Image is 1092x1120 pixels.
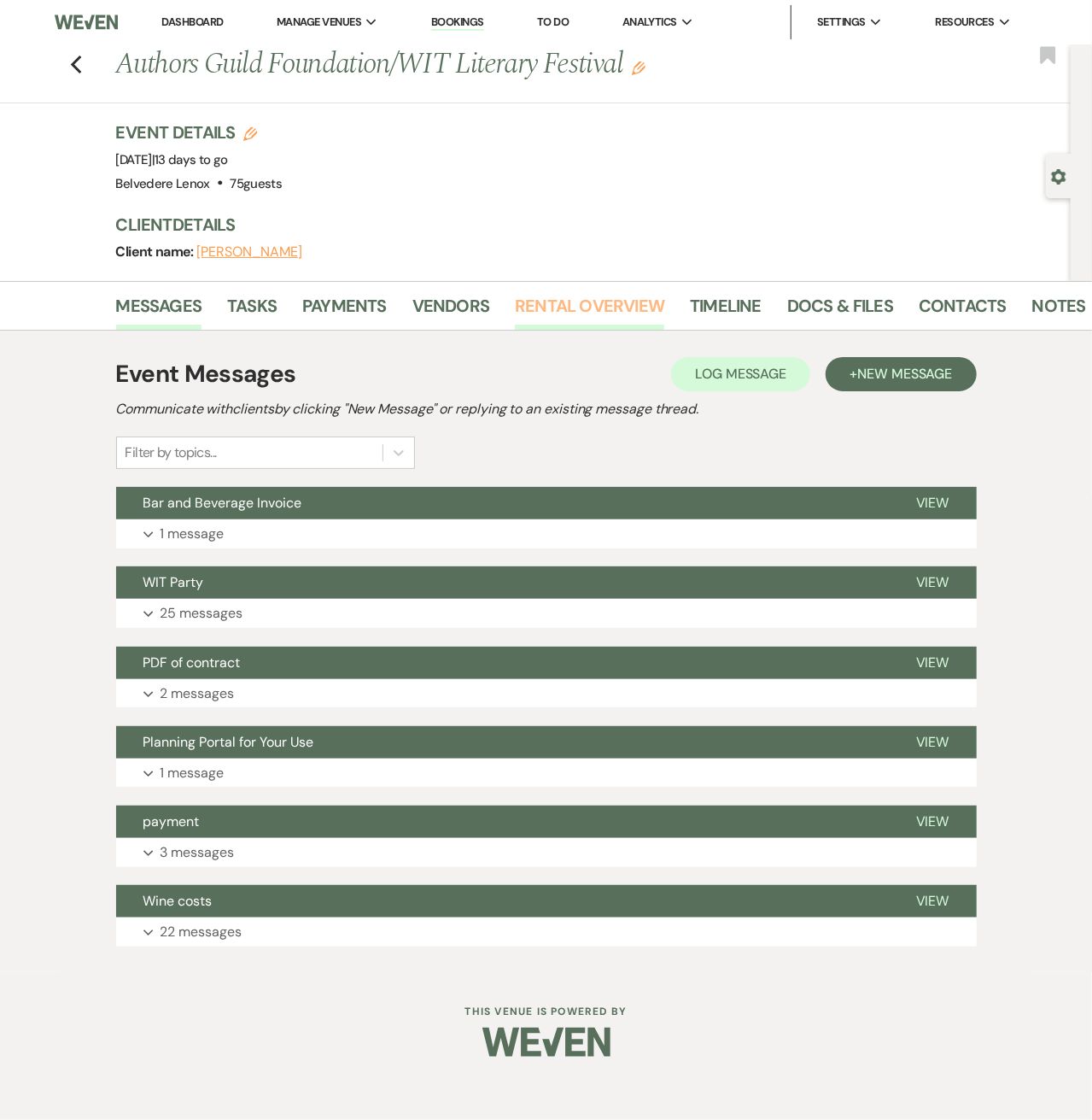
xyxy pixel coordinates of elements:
span: [DATE] [116,151,228,168]
button: payment [116,806,889,838]
h1: Event Messages [116,356,296,392]
p: 3 messages [161,841,235,864]
a: Tasks [227,292,277,330]
span: Log Message [695,365,786,383]
h3: Event Details [116,120,283,144]
span: 13 days to go [155,151,228,168]
button: 25 messages [116,599,977,628]
img: Weven Logo [55,4,118,40]
a: Docs & Files [787,292,893,330]
a: Notes [1032,292,1086,330]
span: WIT Party [143,573,204,591]
p: 1 message [161,762,225,784]
button: 1 message [116,759,977,788]
span: View [916,654,949,671]
p: 22 messages [161,921,242,943]
button: View [889,566,977,599]
span: | [152,151,228,168]
button: 2 messages [116,679,977,708]
span: View [916,494,949,512]
p: 25 messages [161,602,243,625]
button: WIT Party [116,566,889,599]
span: Resources [935,14,994,31]
button: 3 messages [116,838,977,867]
a: Dashboard [161,15,223,29]
span: Client name: [116,243,197,261]
button: +New Message [826,357,976,391]
h1: Authors Guild Foundation/WIT Literary Festival [116,44,873,85]
button: Wine costs [116,885,889,918]
span: View [916,892,949,910]
span: Wine costs [143,892,213,910]
span: Planning Portal for Your Use [143,733,314,751]
button: [PERSON_NAME] [196,245,302,259]
a: Vendors [412,292,489,330]
a: Messages [116,292,202,330]
p: 2 messages [161,683,235,705]
button: Open lead details [1051,167,1066,184]
span: 75 guests [230,175,282,192]
span: Settings [817,14,866,31]
button: 22 messages [116,918,977,947]
span: Bar and Beverage Invoice [143,494,302,512]
a: To Do [537,15,569,29]
span: Belvedere Lenox [116,175,210,192]
span: View [916,573,949,591]
p: 1 message [161,523,225,545]
span: Analytics [622,14,677,31]
a: Timeline [690,292,762,330]
span: Manage Venues [277,14,361,31]
a: Payments [302,292,387,330]
button: View [889,806,977,838]
button: Planning Portal for Your Use [116,726,889,759]
button: Edit [632,60,645,75]
button: View [889,487,977,519]
img: Weven Logo [482,1012,610,1072]
span: PDF of contract [143,654,241,671]
button: Bar and Beverage Invoice [116,487,889,519]
button: View [889,726,977,759]
span: View [916,812,949,830]
button: 1 message [116,519,977,548]
button: View [889,885,977,918]
span: payment [143,812,200,830]
div: Filter by topics... [126,443,217,463]
a: Bookings [431,15,484,31]
a: Contacts [919,292,1007,330]
span: View [916,733,949,751]
h3: Client Details [116,213,1054,237]
button: View [889,647,977,679]
button: PDF of contract [116,647,889,679]
h2: Communicate with clients by clicking "New Message" or replying to an existing message thread. [116,399,977,419]
span: New Message [857,365,952,383]
a: Rental Overview [515,292,664,330]
button: Log Message [671,357,810,391]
